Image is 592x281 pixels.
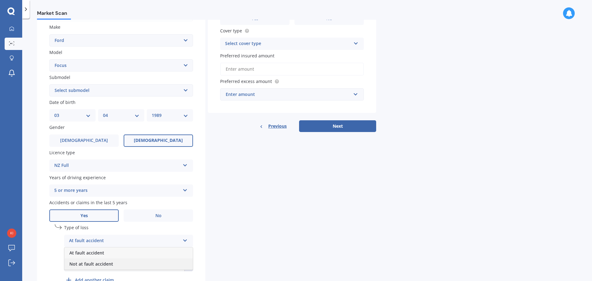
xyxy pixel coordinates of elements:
span: No [326,16,332,21]
span: Preferred insured amount [220,53,274,59]
span: Market Scan [37,10,71,19]
img: cf5709af72efc5186db8aef71c18e8f8 [7,229,16,238]
span: Not at fault accident [69,261,113,267]
span: Previous [268,122,287,131]
span: Model [49,49,62,55]
input: Enter amount [220,63,364,76]
span: Accidents or claims in the last 5 years [49,200,127,205]
span: Cover type [220,28,242,34]
span: Date of birth [49,99,76,105]
div: NZ Full [54,162,180,169]
span: [DEMOGRAPHIC_DATA] [134,138,183,143]
span: No [155,213,162,218]
span: Yes [80,213,88,218]
span: Submodel [49,74,70,80]
div: 5 or more years [54,187,180,194]
span: Gender [49,125,65,130]
div: Enter amount [226,91,351,98]
div: At fault accident [69,237,180,245]
span: Licence type [49,150,75,155]
span: Preferred excess amount [220,78,272,84]
span: Yes [251,16,258,21]
button: Next [299,120,376,132]
span: Type of loss [64,225,88,231]
span: Years of driving experience [49,175,106,180]
span: Make [49,24,60,30]
span: At fault accident [69,250,104,256]
div: Select cover type [225,40,351,48]
span: [DEMOGRAPHIC_DATA] [60,138,108,143]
